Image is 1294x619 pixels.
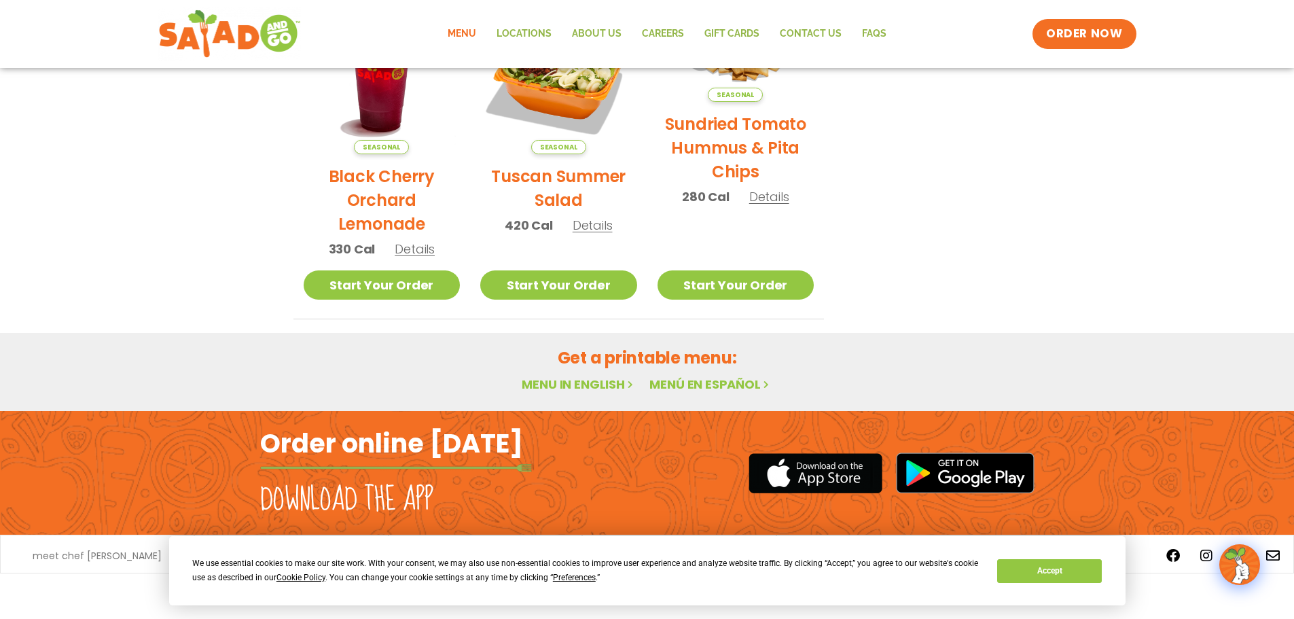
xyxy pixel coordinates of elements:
[304,164,461,236] h2: Black Cherry Orchard Lemonade
[749,188,789,205] span: Details
[658,270,814,300] a: Start Your Order
[395,241,435,258] span: Details
[260,481,433,519] h2: Download the app
[505,216,553,234] span: 420 Cal
[770,18,852,50] a: Contact Us
[304,270,461,300] a: Start Your Order
[553,573,596,582] span: Preferences
[1032,19,1136,49] a: ORDER NOW
[708,88,763,102] span: Seasonal
[997,559,1102,583] button: Accept
[486,18,562,50] a: Locations
[1046,26,1122,42] span: ORDER NOW
[260,427,523,460] h2: Order online [DATE]
[632,18,694,50] a: Careers
[1221,546,1259,584] img: wpChatIcon
[522,376,636,393] a: Menu in English
[192,556,981,585] div: We use essential cookies to make our site work. With your consent, we may also use non-essential ...
[573,217,613,234] span: Details
[649,376,772,393] a: Menú en español
[480,164,637,212] h2: Tuscan Summer Salad
[276,573,325,582] span: Cookie Policy
[437,18,897,50] nav: Menu
[158,7,302,61] img: new-SAG-logo-768×292
[437,18,486,50] a: Menu
[293,346,1001,370] h2: Get a printable menu:
[169,536,1126,605] div: Cookie Consent Prompt
[682,188,730,206] span: 280 Cal
[694,18,770,50] a: GIFT CARDS
[562,18,632,50] a: About Us
[658,112,814,183] h2: Sundried Tomato Hummus & Pita Chips
[531,140,586,154] span: Seasonal
[852,18,897,50] a: FAQs
[896,453,1035,493] img: google_play
[354,140,409,154] span: Seasonal
[480,270,637,300] a: Start Your Order
[749,451,882,495] img: appstore
[33,551,162,561] a: meet chef [PERSON_NAME]
[260,464,532,472] img: fork
[329,240,376,258] span: 330 Cal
